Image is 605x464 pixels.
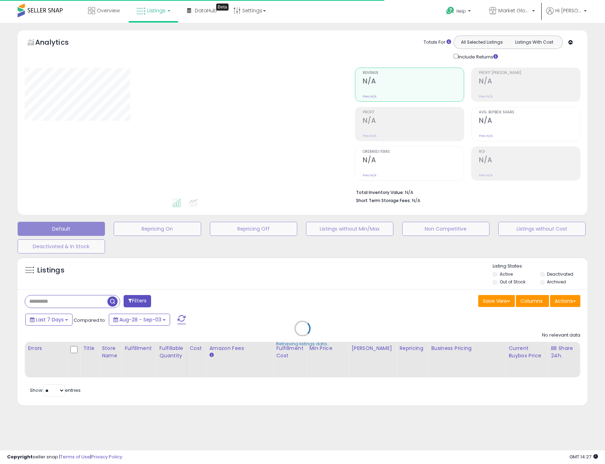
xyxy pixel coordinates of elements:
small: Prev: N/A [363,173,376,177]
span: Overview [97,7,120,14]
span: Listings [147,7,166,14]
button: Listings without Min/Max [306,222,393,236]
span: Market Global [498,7,530,14]
span: Help [456,8,466,14]
small: Prev: N/A [479,134,493,138]
i: Get Help [446,6,455,15]
h2: N/A [363,156,464,165]
button: Repricing Off [210,222,297,236]
span: N/A [412,197,420,204]
div: Totals For [424,39,451,46]
span: DataHub [195,7,217,14]
a: Hi [PERSON_NAME] [546,7,587,23]
span: Hi [PERSON_NAME] [555,7,582,14]
h2: N/A [479,156,580,165]
b: Short Term Storage Fees: [356,197,411,203]
button: Listings With Cost [508,38,560,47]
span: Profit [PERSON_NAME] [479,71,580,75]
small: Prev: N/A [363,94,376,99]
span: Avg. Buybox Share [479,111,580,114]
span: Revenue [363,71,464,75]
button: Listings without Cost [498,222,586,236]
button: All Selected Listings [456,38,508,47]
span: Ordered Items [363,150,464,154]
button: Deactivated & In Stock [18,239,105,253]
span: Profit [363,111,464,114]
button: Non Competitive [402,222,489,236]
div: Include Returns [448,52,506,61]
h2: N/A [479,77,580,87]
button: Repricing On [114,222,201,236]
h2: N/A [363,77,464,87]
h2: N/A [479,117,580,126]
small: Prev: N/A [363,134,376,138]
small: Prev: N/A [479,94,493,99]
div: Retrieving listings data.. [276,341,329,347]
h2: N/A [363,117,464,126]
button: Default [18,222,105,236]
a: Help [441,1,478,23]
h5: Analytics [35,37,82,49]
b: Total Inventory Value: [356,189,404,195]
li: N/A [356,188,575,196]
span: ROI [479,150,580,154]
small: Prev: N/A [479,173,493,177]
div: Tooltip anchor [216,4,229,11]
